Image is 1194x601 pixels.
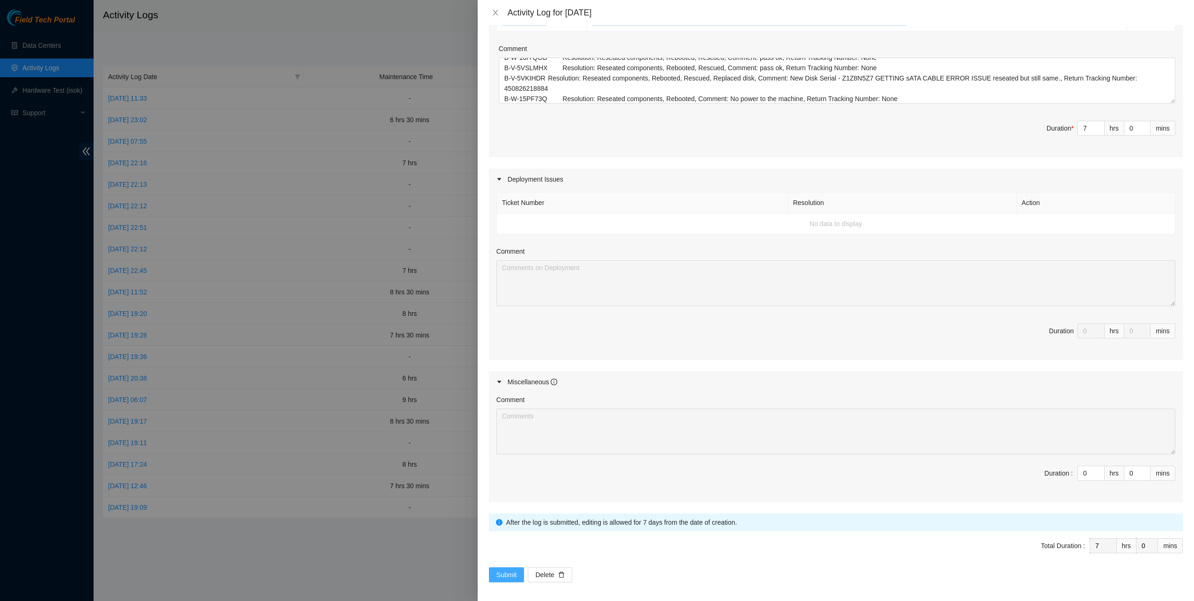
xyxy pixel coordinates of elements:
span: caret-right [496,379,502,385]
div: mins [1150,121,1175,136]
span: caret-right [496,176,502,182]
textarea: Comment [496,260,1175,306]
div: hrs [1117,538,1136,553]
label: Comment [499,44,527,54]
button: Deletedelete [528,567,572,582]
div: Duration : [1044,468,1073,478]
div: Deployment Issues [489,169,1183,190]
textarea: Comment [496,409,1175,454]
textarea: Comment [499,58,1175,103]
div: hrs [1105,466,1124,481]
label: Comment [496,246,525,257]
th: Ticket Number [497,192,788,213]
div: Activity Log for [DATE] [508,7,1183,18]
div: Duration [1049,326,1074,336]
div: Duration [1047,123,1074,133]
span: Submit [496,570,517,580]
button: Submit [489,567,524,582]
div: Total Duration : [1041,541,1085,551]
span: close [492,9,499,16]
div: mins [1158,538,1183,553]
span: info-circle [551,379,557,385]
label: Comment [496,395,525,405]
th: Resolution [788,192,1017,213]
div: After the log is submitted, editing is allowed for 7 days from the date of creation. [506,517,1176,528]
div: Miscellaneous info-circle [489,371,1183,393]
div: hrs [1105,121,1124,136]
div: mins [1150,323,1175,338]
th: Action [1017,192,1175,213]
div: hrs [1105,323,1124,338]
span: info-circle [496,519,502,526]
div: Miscellaneous [508,377,558,387]
div: mins [1150,466,1175,481]
span: delete [558,572,565,579]
td: No data to display [497,213,1175,235]
span: Delete [535,570,554,580]
button: Close [489,8,502,17]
